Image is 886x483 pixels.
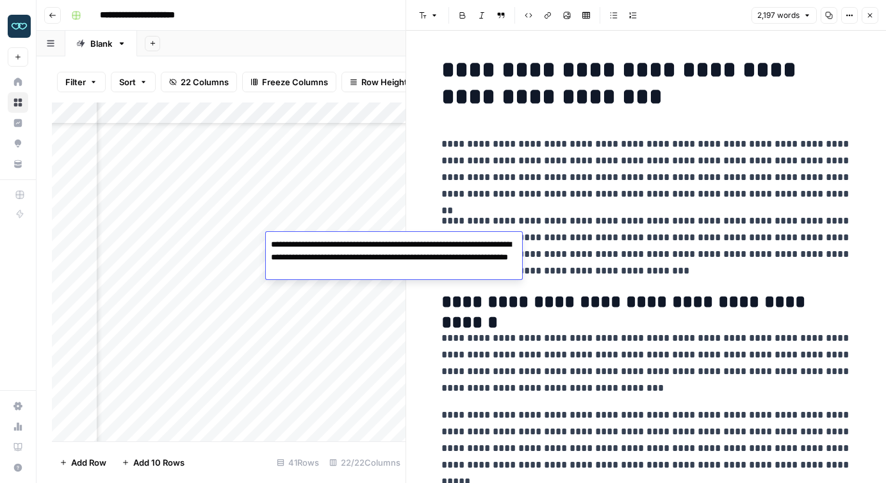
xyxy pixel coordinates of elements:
span: Filter [65,76,86,88]
button: Sort [111,72,156,92]
a: Browse [8,92,28,113]
a: Opportunities [8,133,28,154]
span: Add 10 Rows [133,456,185,469]
button: Help + Support [8,457,28,478]
span: 22 Columns [181,76,229,88]
button: Row Height [341,72,416,92]
div: Blank [90,37,112,50]
button: 2,197 words [751,7,817,24]
a: Insights [8,113,28,133]
span: Add Row [71,456,106,469]
button: 22 Columns [161,72,237,92]
div: 41 Rows [272,452,324,473]
button: Filter [57,72,106,92]
a: Home [8,72,28,92]
a: Your Data [8,154,28,174]
button: Workspace: Zola Inc [8,10,28,42]
a: Learning Hub [8,437,28,457]
span: 2,197 words [757,10,800,21]
span: Row Height [361,76,407,88]
a: Settings [8,396,28,416]
span: Sort [119,76,136,88]
button: Add 10 Rows [114,452,192,473]
a: Usage [8,416,28,437]
a: Blank [65,31,137,56]
span: Freeze Columns [262,76,328,88]
button: Freeze Columns [242,72,336,92]
div: 22/22 Columns [324,452,406,473]
img: Zola Inc Logo [8,15,31,38]
button: Add Row [52,452,114,473]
